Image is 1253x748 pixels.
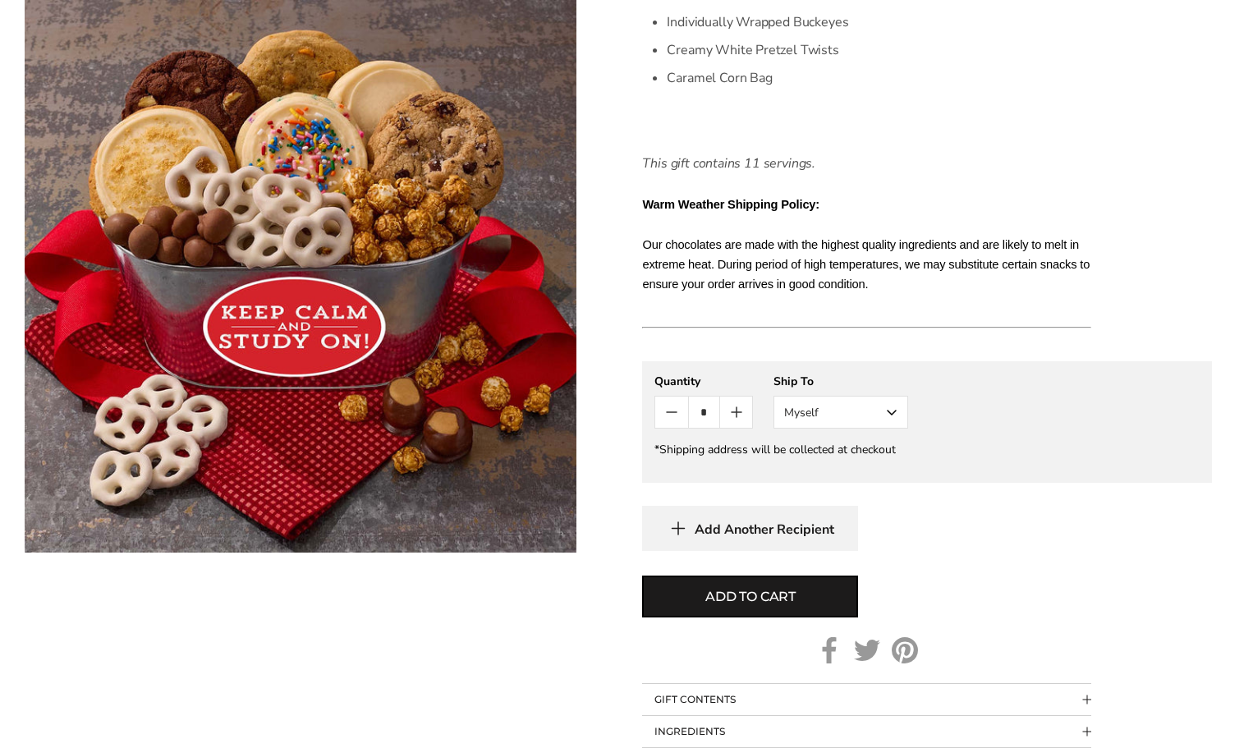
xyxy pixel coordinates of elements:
div: Ship To [773,374,908,389]
input: Quantity [688,397,720,428]
span: Add to cart [705,587,796,607]
div: *Shipping address will be collected at checkout [654,442,1200,457]
gfm-form: New recipient [642,361,1212,483]
button: Add Another Recipient [642,506,858,551]
span: Add Another Recipient [695,521,834,538]
span: Our chocolates are made with the highest quality ingredients and are likely to melt in extreme he... [642,238,1090,291]
iframe: Sign Up via Text for Offers [13,686,170,735]
li: Individually Wrapped Buckeyes [667,8,1091,36]
a: Facebook [816,637,842,663]
a: Twitter [854,637,880,663]
button: Count plus [720,397,752,428]
button: Collapsible block button [642,716,1091,747]
em: This gift contains 11 servings. [642,154,815,172]
button: Add to cart [642,576,858,617]
li: Caramel Corn Bag [667,64,1091,92]
div: Quantity [654,374,753,389]
button: Myself [773,396,908,429]
button: Count minus [655,397,687,428]
button: Collapsible block button [642,684,1091,715]
li: Creamy White Pretzel Twists [667,36,1091,64]
a: Pinterest [892,637,918,663]
span: Warm Weather Shipping Policy: [642,198,819,211]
